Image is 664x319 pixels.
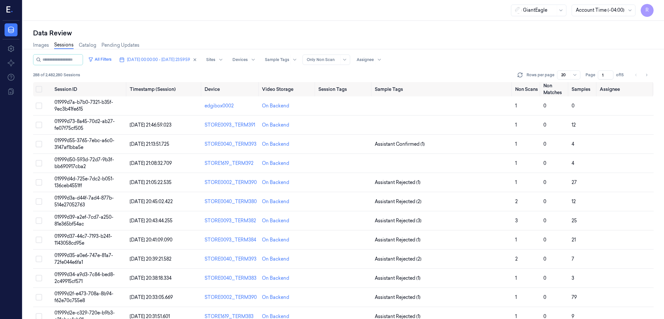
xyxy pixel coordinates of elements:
nav: pagination [632,70,651,80]
button: Go to next page [642,70,651,80]
span: 01999d35-a0e6-747e-81a7-72fe044e6fa1 [54,252,113,265]
div: STORE0093_TERM382 [205,217,257,224]
button: Select row [36,103,42,109]
span: [DATE] 20:45:02.422 [130,199,173,204]
div: STORE0040_TERM393 [205,141,257,148]
span: Assistant Rejected (1) [375,294,421,301]
span: Assistant Rejected (2) [375,256,421,263]
button: Select row [36,256,42,262]
button: Select row [36,179,42,186]
span: 01999d7a-b7b0-7321-b35f-9ec3b41fe615 [54,99,113,112]
span: 21 [572,237,576,243]
button: Select all [36,86,42,92]
span: [DATE] 21:08:32.709 [130,160,172,166]
span: 1 [515,275,517,281]
div: STORE0040_TERM393 [205,256,257,263]
span: Assistant Rejected (1) [375,237,421,243]
span: [DATE] 21:13:51.725 [130,141,169,147]
th: Session ID [52,82,127,96]
button: [DATE] 00:00:00 - [DATE] 23:59:59 [117,55,200,65]
span: 01999d55-3765-7ebc-a6c0-3147af1bba5e [54,138,114,150]
th: Device [202,82,259,96]
span: 0 [543,256,546,262]
span: 01999d2f-e473-708a-8b94-f62e70c755e8 [54,291,113,303]
span: 2 [515,256,518,262]
span: 4 [572,160,574,166]
span: Page [586,72,595,78]
span: 0 [543,179,546,185]
span: [DATE] 21:05:22.535 [130,179,172,185]
span: 0 [543,141,546,147]
a: Sessions [54,42,74,49]
span: 2 [515,199,518,204]
span: 0 [543,122,546,128]
span: 01999d73-8a45-70d2-ab27-fe07f75cf505 [54,118,115,131]
span: 01999d50-593d-72d7-9b3f-bb690917cba2 [54,157,114,169]
div: STORE0040_TERM380 [205,198,257,205]
th: Assignee [597,82,654,96]
span: [DATE] 20:38:18.334 [130,275,172,281]
span: 0 [543,160,546,166]
button: Select row [36,141,42,147]
span: [DATE] 21:46:59.023 [130,122,172,128]
span: 01999d37-44c7-7193-b241-1143058cd95e [54,233,112,246]
span: Assistant Rejected (2) [375,198,421,205]
button: Select row [36,122,42,128]
span: 0 [543,275,546,281]
span: 0 [572,103,575,109]
div: On Backend [262,141,289,148]
div: Data Review [33,29,654,38]
th: Samples [569,82,597,96]
span: 3 [515,218,518,224]
div: On Backend [262,275,289,282]
div: STORE0040_TERM383 [205,275,257,282]
th: Video Storage [259,82,316,96]
span: 12 [572,122,576,128]
span: Assistant Rejected (1) [375,275,421,282]
div: On Backend [262,103,289,109]
span: 25 [572,218,577,224]
div: STORE0002_TERM390 [205,179,257,186]
button: Select row [36,217,42,224]
span: 0 [543,199,546,204]
span: 12 [572,199,576,204]
button: Select row [36,275,42,281]
span: [DATE] 00:00:00 - [DATE] 23:59:59 [127,57,190,63]
span: 1 [515,122,517,128]
div: On Backend [262,198,289,205]
span: 01999d34-a9d3-7c84-bed8-2c49915cf571 [54,272,115,284]
button: Select row [36,294,42,301]
span: 3 [572,275,574,281]
div: STORE0093_TERM384 [205,237,257,243]
span: [DATE] 20:41:09.090 [130,237,172,243]
th: Non Matches [541,82,569,96]
span: 7 [572,256,574,262]
th: Session Tags [316,82,372,96]
span: 1 [515,237,517,243]
span: 0 [543,218,546,224]
button: Select row [36,198,42,205]
th: Non Scans [513,82,541,96]
span: 27 [572,179,577,185]
span: [DATE] 20:33:05.669 [130,294,173,300]
span: 01999d39-a2ef-7cd7-a250-81e365bf54ac [54,214,113,227]
button: R [641,4,654,17]
span: Assistant Rejected (3) [375,217,421,224]
span: 1 [515,294,517,300]
span: [DATE] 20:39:21.582 [130,256,172,262]
span: 0 [543,237,546,243]
div: STORE1619_TERM392 [205,160,257,167]
div: On Backend [262,237,289,243]
button: Select row [36,237,42,243]
div: On Backend [262,179,289,186]
div: On Backend [262,217,289,224]
a: Catalog [79,42,96,49]
div: edgibox0002 [205,103,257,109]
span: 1 [515,103,517,109]
div: STORE0093_TERM391 [205,122,257,129]
div: On Backend [262,256,289,263]
a: Pending Updates [101,42,139,49]
div: On Backend [262,160,289,167]
span: 0 [543,294,546,300]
